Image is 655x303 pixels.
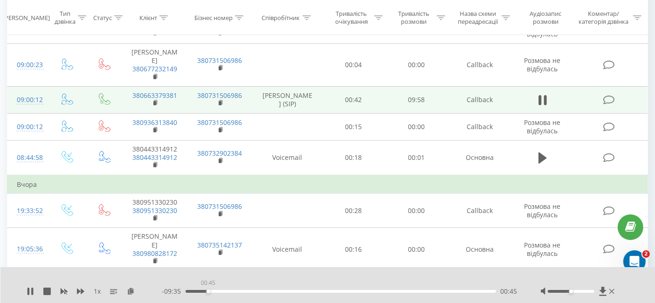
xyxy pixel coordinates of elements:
a: 380951330230 [132,206,177,215]
span: Розмова не відбулась [524,118,561,135]
td: 00:00 [385,43,448,86]
div: Тривалість розмови [393,10,434,26]
td: 00:15 [322,113,385,140]
div: Тривалість очікування [331,10,372,26]
a: 380936313840 [132,118,177,127]
div: Клієнт [139,14,157,21]
div: Тип дзвінка [55,10,76,26]
td: 00:16 [322,228,385,271]
td: [PERSON_NAME] [122,43,187,86]
span: Розмова не відбулась [524,202,561,219]
a: 380732902384 [198,149,242,158]
a: 380731506986 [198,56,242,65]
a: 380731506986 [198,202,242,211]
div: 19:33:52 [17,202,38,220]
td: Callback [448,113,512,140]
td: 00:01 [385,141,448,175]
iframe: Intercom live chat [623,250,646,273]
td: 00:04 [322,43,385,86]
div: 19:05:36 [17,240,38,258]
td: 00:00 [385,193,448,228]
td: Voicemail [252,141,322,175]
a: 380731506986 [198,118,242,127]
span: 2 [642,250,650,258]
td: 00:42 [322,86,385,113]
td: 00:00 [385,228,448,271]
td: Основна [448,141,512,175]
div: 09:00:12 [17,118,38,136]
div: 08:44:58 [17,149,38,167]
a: 380443314912 [132,153,177,162]
td: 00:00 [385,113,448,140]
div: Коментар/категорія дзвінка [576,10,631,26]
a: 380735142137 [198,241,242,249]
div: [PERSON_NAME] [3,14,50,21]
span: 1 x [94,287,101,296]
td: [PERSON_NAME] [122,228,187,271]
div: 09:00:12 [17,91,38,109]
a: 380677232149 [132,64,177,73]
div: Назва схеми переадресації [456,10,500,26]
div: 00:45 [199,276,217,289]
div: Аудіозапис розмови [521,10,570,26]
span: Розмова не відбулась [524,241,561,258]
td: Callback [448,193,512,228]
a: 380980828172 [132,249,177,258]
a: 380663379381 [132,91,177,100]
td: Вчора [7,175,648,194]
td: Callback [448,86,512,113]
td: 380951330230 [122,193,187,228]
span: - 09:35 [162,287,186,296]
td: [PERSON_NAME] (SIP) [252,86,322,113]
td: Callback [448,43,512,86]
div: Accessibility label [207,289,210,293]
div: 09:00:23 [17,56,38,74]
td: Основна [448,228,512,271]
div: Accessibility label [569,289,573,293]
td: 380443314912 [122,141,187,175]
div: Статус [93,14,112,21]
td: Voicemail [252,228,322,271]
a: 380731506986 [198,91,242,100]
span: Розмова не відбулась [524,56,561,73]
td: 00:28 [322,193,385,228]
div: Співробітник [262,14,300,21]
td: 09:58 [385,86,448,113]
span: 00:45 [501,287,517,296]
div: Бізнес номер [194,14,233,21]
td: 00:18 [322,141,385,175]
